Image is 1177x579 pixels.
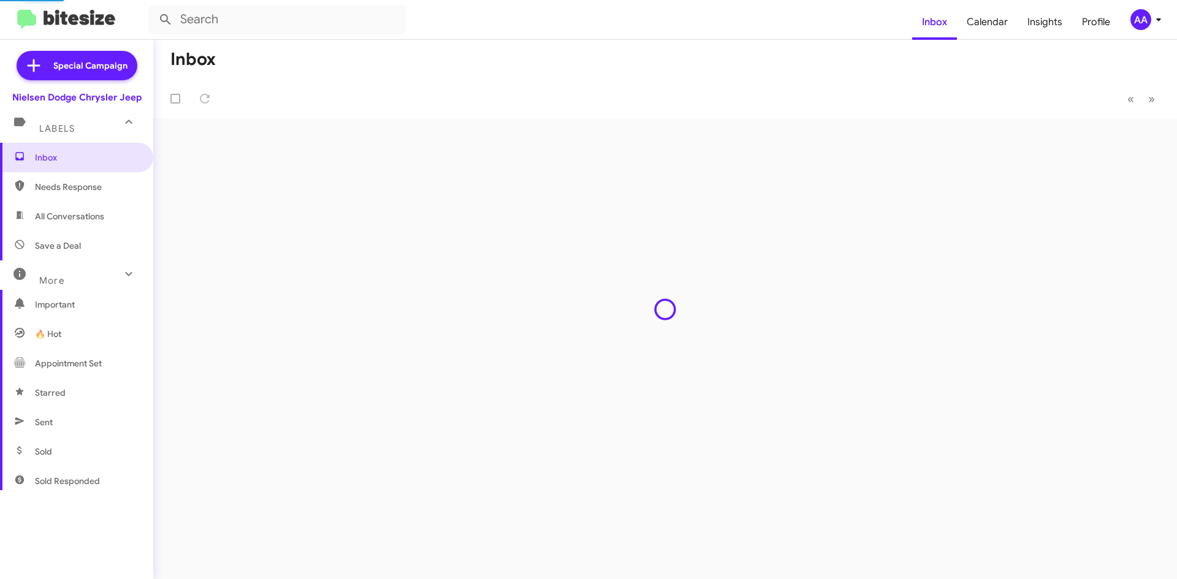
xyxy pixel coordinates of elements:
[1148,91,1155,107] span: »
[35,181,139,193] span: Needs Response
[957,4,1018,40] a: Calendar
[912,4,957,40] a: Inbox
[35,151,139,164] span: Inbox
[12,91,142,104] div: Nielsen Dodge Chrysler Jeep
[35,357,102,369] span: Appointment Set
[1072,4,1120,40] a: Profile
[17,51,137,80] a: Special Campaign
[1141,86,1162,112] button: Next
[35,210,104,222] span: All Conversations
[35,328,61,340] span: 🔥 Hot
[35,416,53,428] span: Sent
[170,50,216,69] h1: Inbox
[53,59,128,72] span: Special Campaign
[39,123,75,134] span: Labels
[35,475,100,487] span: Sold Responded
[35,445,52,458] span: Sold
[148,5,406,34] input: Search
[1120,9,1164,30] button: AA
[1121,86,1162,112] nav: Page navigation example
[1018,4,1072,40] a: Insights
[35,240,81,252] span: Save a Deal
[35,298,139,311] span: Important
[1120,86,1141,112] button: Previous
[35,387,66,399] span: Starred
[1127,91,1134,107] span: «
[1130,9,1151,30] div: AA
[39,275,64,286] span: More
